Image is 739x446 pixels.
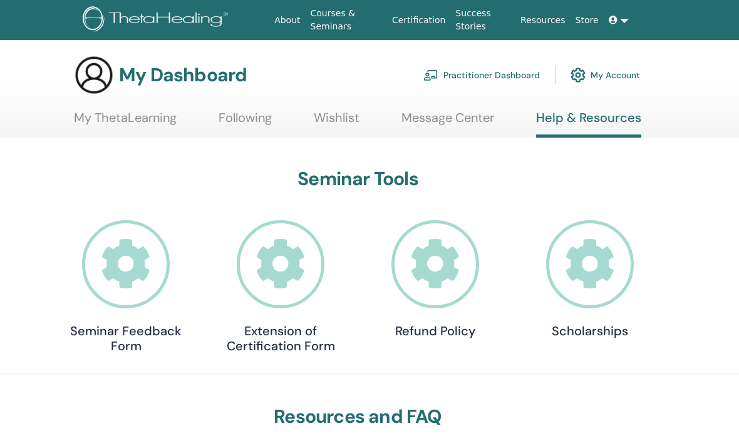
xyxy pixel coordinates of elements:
[83,6,232,34] img: logo.png
[527,220,653,338] a: Scholarships
[63,405,653,428] h3: Resources and FAQ
[515,9,571,32] a: Resources
[63,220,189,353] a: Seminar Feedback Form
[314,110,359,134] a: Wishlist
[63,323,189,353] h4: Seminar Feedback Form
[401,110,494,134] a: Message Center
[218,323,343,353] h4: Extension of Certification Form
[527,323,653,338] h4: Scholarships
[536,110,641,138] a: Help & Resources
[571,61,640,89] a: My Account
[74,55,114,95] img: generic-user-icon.jpg
[571,9,604,32] a: Store
[373,220,498,338] a: Refund Policy
[423,61,540,89] a: Practitioner Dashboard
[571,64,586,86] img: cog.svg
[306,2,387,38] a: Courses & Seminars
[423,69,438,81] img: chalkboard-teacher.svg
[119,64,247,86] h3: My Dashboard
[219,110,272,134] a: Following
[218,220,343,353] a: Extension of Certification Form
[450,2,515,38] a: Success Stories
[269,9,305,32] a: About
[74,110,177,134] a: My ThetaLearning
[373,323,498,338] h4: Refund Policy
[63,168,653,190] h3: Seminar Tools
[387,9,450,32] a: Certification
